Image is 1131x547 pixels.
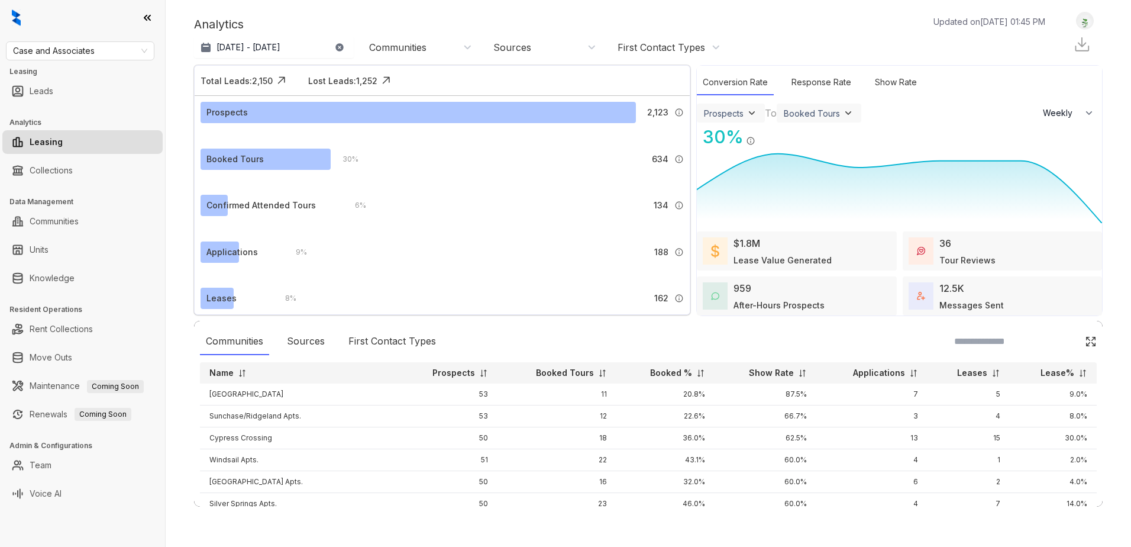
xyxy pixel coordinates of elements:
[273,72,290,89] img: Click Icon
[2,130,163,154] li: Leasing
[30,266,75,290] a: Knowledge
[206,292,237,305] div: Leases
[2,482,163,506] li: Voice AI
[1077,15,1093,27] img: UserAvatar
[711,244,719,258] img: LeaseValue
[30,238,49,262] a: Units
[9,66,165,77] h3: Leasing
[9,304,165,315] h3: Resident Operations
[9,117,165,128] h3: Analytics
[216,41,280,53] p: [DATE] - [DATE]
[746,107,758,119] img: ViewFilterArrow
[87,380,144,393] span: Coming Soon
[342,328,442,355] div: First Contact Types
[200,384,399,406] td: [GEOGRAPHIC_DATA]
[674,294,684,303] img: Info
[399,449,497,471] td: 51
[784,108,840,118] div: Booked Tours
[715,427,816,449] td: 62.5%
[2,159,163,182] li: Collections
[939,236,951,250] div: 36
[842,107,854,119] img: ViewFilterArrow
[497,471,616,493] td: 16
[369,41,426,54] div: Communities
[206,246,258,259] div: Applications
[1010,384,1097,406] td: 9.0%
[1010,427,1097,449] td: 30.0%
[928,427,1010,449] td: 15
[194,37,354,58] button: [DATE] - [DATE]
[928,471,1010,493] td: 2
[654,292,668,305] span: 162
[616,471,715,493] td: 32.0%
[917,247,925,255] img: TourReviews
[853,367,905,379] p: Applications
[209,367,234,379] p: Name
[2,346,163,369] li: Move Outs
[1040,367,1074,379] p: Lease%
[281,328,331,355] div: Sources
[432,367,475,379] p: Prospects
[733,254,832,266] div: Lease Value Generated
[200,427,399,449] td: Cypress Crossing
[928,384,1010,406] td: 5
[928,449,1010,471] td: 1
[30,453,51,477] a: Team
[616,427,715,449] td: 36.0%
[928,406,1010,427] td: 4
[674,155,684,164] img: Info
[674,247,684,257] img: Info
[200,471,399,493] td: [GEOGRAPHIC_DATA] Apts.
[206,199,316,212] div: Confirmed Attended Tours
[598,369,607,378] img: sorting
[618,41,705,54] div: First Contact Types
[479,369,488,378] img: sorting
[697,124,744,150] div: 30 %
[1078,369,1087,378] img: sorting
[377,72,395,89] img: Click Icon
[1010,406,1097,427] td: 8.0%
[715,384,816,406] td: 87.5%
[1043,107,1079,119] span: Weekly
[816,471,928,493] td: 6
[497,406,616,427] td: 12
[1010,471,1097,493] td: 4.0%
[2,266,163,290] li: Knowledge
[9,440,165,451] h3: Admin & Configurations
[13,42,147,60] span: Case and Associates
[991,369,1000,378] img: sorting
[493,41,531,54] div: Sources
[765,106,777,120] div: To
[928,493,1010,515] td: 7
[957,367,987,379] p: Leases
[816,427,928,449] td: 13
[869,70,923,95] div: Show Rate
[616,384,715,406] td: 20.8%
[933,15,1045,28] p: Updated on [DATE] 01:45 PM
[2,453,163,477] li: Team
[308,75,377,87] div: Lost Leads: 1,252
[497,427,616,449] td: 18
[650,367,692,379] p: Booked %
[497,449,616,471] td: 22
[1085,336,1097,347] img: Click Icon
[200,449,399,471] td: Windsail Apts.
[749,367,794,379] p: Show Rate
[697,70,774,95] div: Conversion Rate
[616,449,715,471] td: 43.1%
[696,369,705,378] img: sorting
[30,346,72,369] a: Move Outs
[715,471,816,493] td: 60.0%
[201,75,273,87] div: Total Leads: 2,150
[1010,449,1097,471] td: 2.0%
[30,79,53,103] a: Leads
[715,449,816,471] td: 60.0%
[30,482,62,506] a: Voice AI
[75,408,131,421] span: Coming Soon
[1036,102,1102,124] button: Weekly
[798,369,807,378] img: sorting
[2,79,163,103] li: Leads
[30,130,63,154] a: Leasing
[206,106,248,119] div: Prospects
[238,369,247,378] img: sorting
